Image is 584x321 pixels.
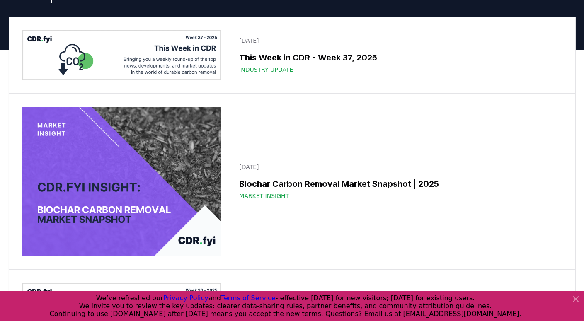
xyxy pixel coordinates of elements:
a: [DATE]This Week in CDR - Week 37, 2025Industry Update [234,31,562,79]
img: Biochar Carbon Removal Market Snapshot | 2025 blog post image [22,107,221,256]
a: [DATE]Biochar Carbon Removal Market Snapshot | 2025Market Insight [234,158,562,205]
p: [DATE] [239,36,557,45]
h3: Biochar Carbon Removal Market Snapshot | 2025 [239,178,557,190]
span: Market Insight [239,192,289,200]
img: This Week in CDR - Week 37, 2025 blog post image [22,30,221,80]
p: [DATE] [239,163,557,171]
p: [DATE] [239,289,557,297]
h3: This Week in CDR - Week 37, 2025 [239,51,557,64]
span: Industry Update [239,65,293,74]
